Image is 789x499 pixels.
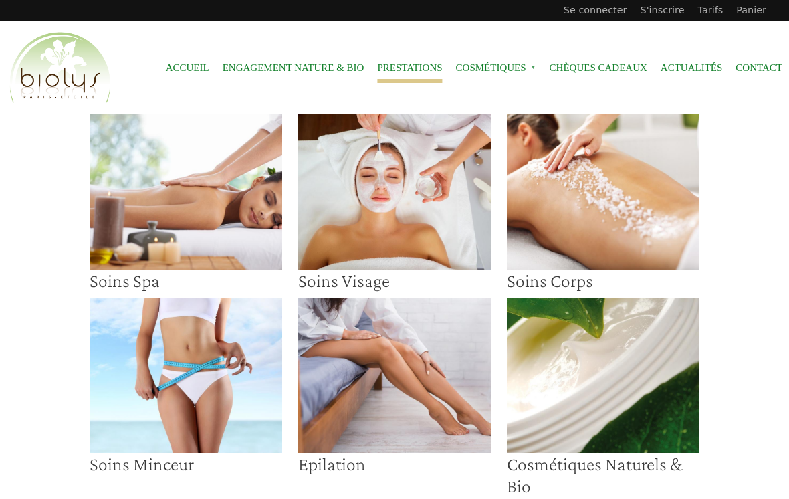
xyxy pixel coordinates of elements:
h3: Soins Visage [298,270,491,292]
span: » [531,65,536,70]
img: Epilation [298,298,491,453]
a: Prestations [377,53,442,83]
img: Soins Minceur [90,298,282,453]
a: Contact [736,53,782,83]
a: Actualités [661,53,723,83]
h3: Cosmétiques Naturels & Bio [507,453,699,498]
h3: Soins Spa [90,270,282,292]
img: Soins Corps [507,114,699,270]
a: Chèques cadeaux [550,53,647,83]
img: Accueil [7,30,114,106]
img: Cosmétiques Naturels & Bio [507,298,699,453]
span: Cosmétiques [456,53,536,83]
h3: Soins Corps [507,270,699,292]
a: Engagement Nature & Bio [223,53,364,83]
a: Accueil [166,53,209,83]
h3: Epilation [298,453,491,475]
img: soins spa institut biolys paris [90,114,282,270]
img: Soins visage institut biolys paris [298,114,491,270]
h3: Soins Minceur [90,453,282,475]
